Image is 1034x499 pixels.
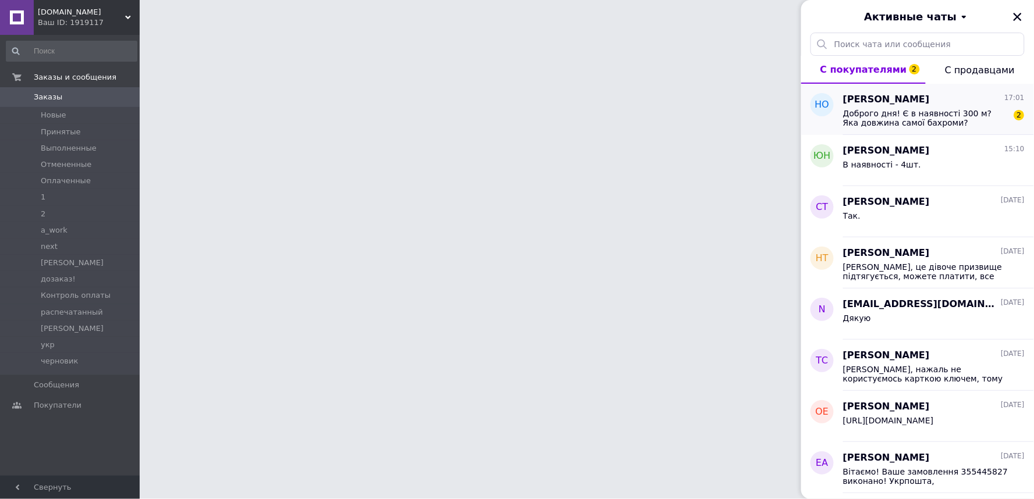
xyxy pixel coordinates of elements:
[41,340,55,350] span: укр
[801,288,1034,340] button: n[EMAIL_ADDRESS][DOMAIN_NAME][DATE]Дякую
[41,192,45,202] span: 1
[843,416,934,425] span: [URL][DOMAIN_NAME]
[41,290,111,301] span: Контроль оплаты
[843,262,1008,281] span: [PERSON_NAME], це дівоче призвище підтягується, можете платити, все надходе до нас без проблем
[834,9,1001,24] button: Активные чаты
[843,160,921,169] span: В наявності - 4шт.
[843,467,1008,486] span: Вітаємо! Ваше замовлення 355445827 виконано! Укрпошта, [GEOGRAPHIC_DATA], відділення № 61096. 050...
[1001,195,1025,205] span: [DATE]
[843,400,930,414] span: [PERSON_NAME]
[843,365,1008,383] span: [PERSON_NAME], нажаль не користуємось карткою ключем, тому тільки Iban є
[816,252,829,265] span: НТ
[41,176,91,186] span: Оплаченные
[1004,144,1025,154] span: 15:10
[816,201,829,214] span: СТ
[843,349,930,362] span: [PERSON_NAME]
[41,274,76,284] span: дозаказ!
[38,7,125,17] span: sezon-pokupok.in.ua
[1001,400,1025,410] span: [DATE]
[41,209,45,219] span: 2
[41,307,103,318] span: распечатанный
[1001,349,1025,359] span: [DATE]
[843,247,930,260] span: [PERSON_NAME]
[1004,93,1025,103] span: 17:01
[6,41,137,62] input: Поиск
[801,186,1034,237] button: СТ[PERSON_NAME][DATE]Так.
[41,110,66,120] span: Новые
[801,340,1034,391] button: ТС[PERSON_NAME][DATE][PERSON_NAME], нажаль не користуємось карткою ключем, тому тільки Iban є
[1001,247,1025,256] span: [DATE]
[816,457,828,470] span: ЕА
[1001,451,1025,461] span: [DATE]
[843,195,930,209] span: [PERSON_NAME]
[41,323,104,334] span: [PERSON_NAME]
[38,17,140,28] div: Ваш ID: 1919117
[1001,298,1025,308] span: [DATE]
[801,442,1034,493] button: ЕА[PERSON_NAME][DATE]Вітаємо! Ваше замовлення 355445827 виконано! Укрпошта, [GEOGRAPHIC_DATA], ві...
[843,451,930,465] span: [PERSON_NAME]
[843,211,861,220] span: Так.
[34,400,81,411] span: Покупатели
[819,303,826,316] span: n
[816,354,829,368] span: ТС
[843,109,1008,127] span: Доброго дня! Є в наявності 300 м? Яка довжина самої бахроми?
[843,144,930,158] span: [PERSON_NAME]
[843,313,871,323] span: Дякую
[41,258,104,268] span: [PERSON_NAME]
[909,64,920,74] span: 2
[815,98,830,112] span: НО
[801,56,926,84] button: С покупателями2
[34,380,79,390] span: Сообщения
[801,391,1034,442] button: ОЕ[PERSON_NAME][DATE][URL][DOMAIN_NAME]
[41,356,78,366] span: черновик
[34,72,116,83] span: Заказы и сообщения
[34,92,62,102] span: Заказы
[843,93,930,106] span: [PERSON_NAME]
[801,135,1034,186] button: ЮН[PERSON_NAME]15:10В наявності - 4шт.
[41,225,67,236] span: a_work
[843,298,999,311] span: [EMAIL_ADDRESS][DOMAIN_NAME]
[41,241,58,252] span: next
[820,64,907,75] span: С покупателями
[926,56,1034,84] button: С продавцами
[811,33,1025,56] input: Поиск чата или сообщения
[801,84,1034,135] button: НО[PERSON_NAME]17:01Доброго дня! Є в наявності 300 м? Яка довжина самої бахроми?2
[813,149,830,163] span: ЮН
[865,9,957,24] span: Активные чаты
[945,65,1015,76] span: С продавцами
[801,237,1034,288] button: НТ[PERSON_NAME][DATE][PERSON_NAME], це дівоче призвище підтягується, можете платити, все надходе ...
[1014,110,1025,120] span: 2
[1011,10,1025,24] button: Закрыть
[41,143,97,154] span: Выполненные
[41,159,91,170] span: Отмененные
[41,127,81,137] span: Принятые
[816,405,829,419] span: ОЕ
